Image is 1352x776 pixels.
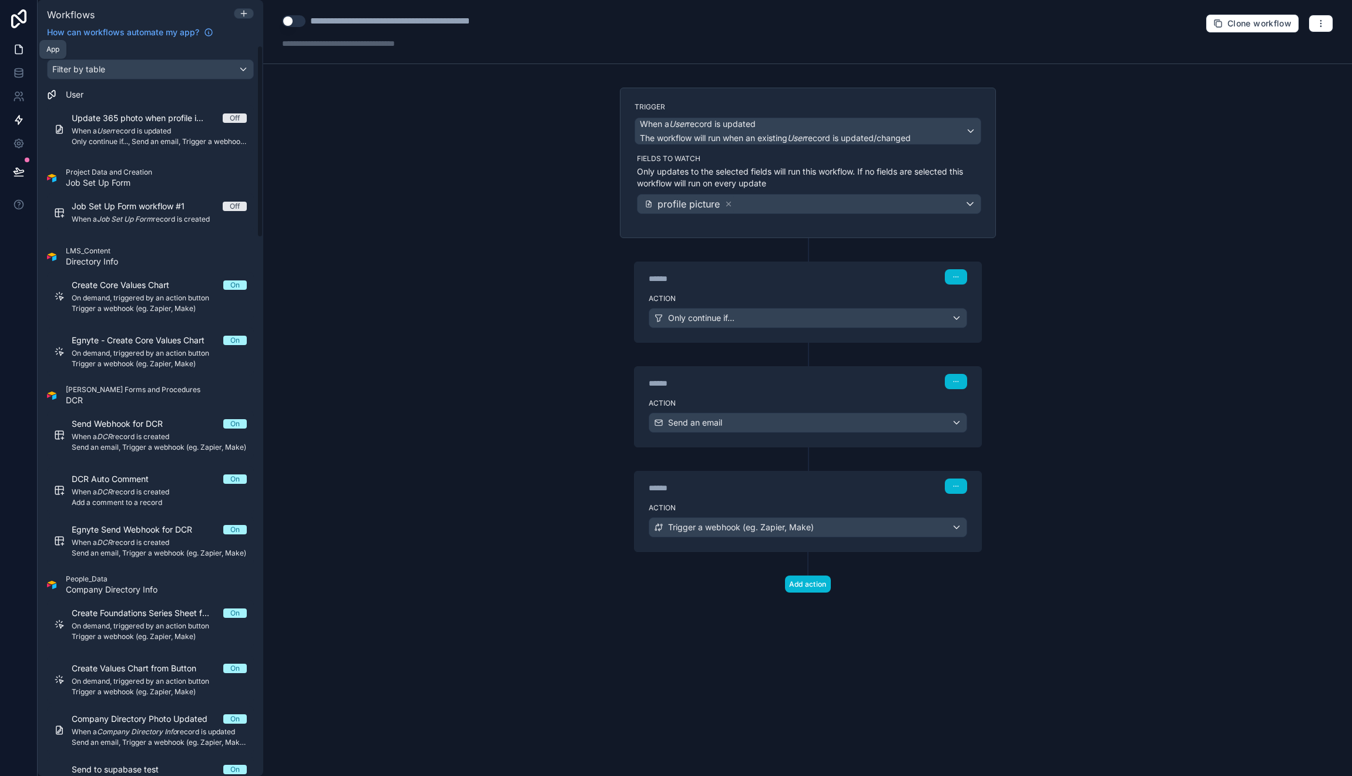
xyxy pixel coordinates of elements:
div: App [46,45,59,54]
label: Action [649,294,967,303]
em: User [669,119,687,129]
button: Clone workflow [1206,14,1299,33]
span: Workflows [47,9,95,21]
button: Trigger a webhook (eg. Zapier, Make) [649,517,967,537]
span: The workflow will run when an existing record is updated/changed [640,133,911,143]
span: How can workflows automate my app? [47,26,199,38]
button: When aUserrecord is updatedThe workflow will run when an existingUserrecord is updated/changed [635,118,981,145]
a: How can workflows automate my app? [42,26,218,38]
button: Add action [785,576,831,593]
button: Send an email [649,413,967,433]
button: Only continue if... [649,308,967,328]
span: Trigger a webhook (eg. Zapier, Make) [668,521,814,533]
button: profile picture [637,194,981,214]
label: Fields to watch [637,154,981,163]
p: Only updates to the selected fields will run this workflow. If no fields are selected this workfl... [637,166,981,189]
label: Trigger [635,102,981,112]
span: Send an email [668,417,722,429]
span: profile picture [657,197,720,211]
span: When a record is updated [640,118,756,130]
label: Action [649,503,967,513]
em: User [787,133,805,143]
span: Only continue if... [668,312,734,324]
span: Clone workflow [1227,18,1291,29]
label: Action [649,399,967,408]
